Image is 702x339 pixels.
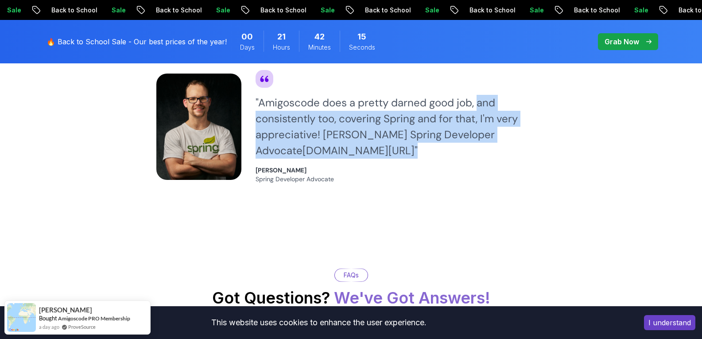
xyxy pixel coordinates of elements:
span: Seconds [349,43,375,52]
p: Sale [418,6,446,15]
strong: [PERSON_NAME] [256,166,306,174]
p: Sale [209,6,237,15]
p: Back to School [462,6,523,15]
h2: Got Questions? [212,289,490,307]
span: 0 Days [241,31,253,43]
span: [PERSON_NAME] [39,306,92,314]
p: Back to School [358,6,418,15]
p: Sale [105,6,133,15]
a: ProveSource [68,323,96,331]
a: [PERSON_NAME] Spring Developer Advocate [256,166,334,183]
p: 🔥 Back to School Sale - Our best prices of the year! [47,36,227,47]
p: Sale [523,6,551,15]
p: Sale [627,6,655,15]
div: " Amigoscode does a pretty darned good job, and consistently too, covering Spring and for that, I... [256,95,546,159]
span: 15 Seconds [357,31,366,43]
p: Back to School [44,6,105,15]
img: provesource social proof notification image [7,303,36,332]
p: Back to School [567,6,627,15]
a: Amigoscode PRO Membership [58,315,130,322]
a: [DOMAIN_NAME][URL] [303,144,415,157]
img: testimonial image [156,74,241,180]
p: FAQs [344,271,359,280]
span: Minutes [308,43,331,52]
span: We've Got Answers! [334,288,490,308]
button: Accept cookies [644,315,695,330]
span: Bought [39,315,57,322]
span: Spring Developer Advocate [256,175,334,183]
span: 42 Minutes [314,31,325,43]
span: Days [240,43,255,52]
p: Sale [314,6,342,15]
div: This website uses cookies to enhance the user experience. [7,313,631,332]
p: Grab Now [605,36,639,47]
p: Back to School [149,6,209,15]
span: 21 Hours [277,31,286,43]
p: Back to School [253,6,314,15]
span: Hours [273,43,290,52]
span: a day ago [39,323,59,331]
